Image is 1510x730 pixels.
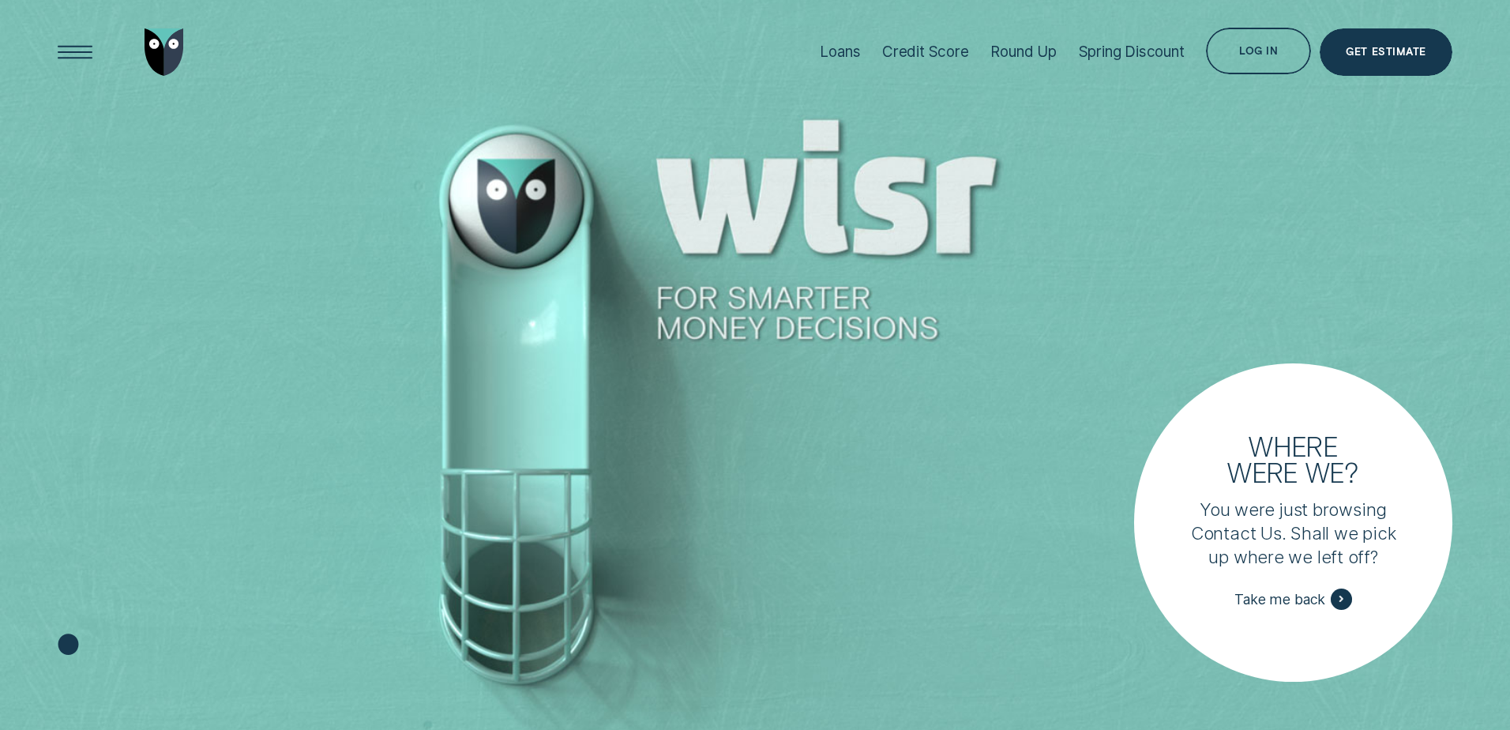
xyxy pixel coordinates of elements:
p: You were just browsing Contact Us. Shall we pick up where we left off? [1189,499,1399,570]
span: Take me back [1234,591,1325,608]
div: Credit Score [882,43,969,61]
div: Loans [820,43,860,61]
div: Spring Discount [1079,43,1185,61]
img: Wisr [145,28,184,76]
a: Get Estimate [1320,28,1452,76]
h3: Where were we? [1216,433,1370,485]
button: Log in [1206,28,1311,75]
a: Where were we?You were just browsing Contact Us. Shall we pick up where we left off?Take me back [1134,363,1452,682]
button: Open Menu [51,28,99,76]
div: Round Up [990,43,1057,61]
